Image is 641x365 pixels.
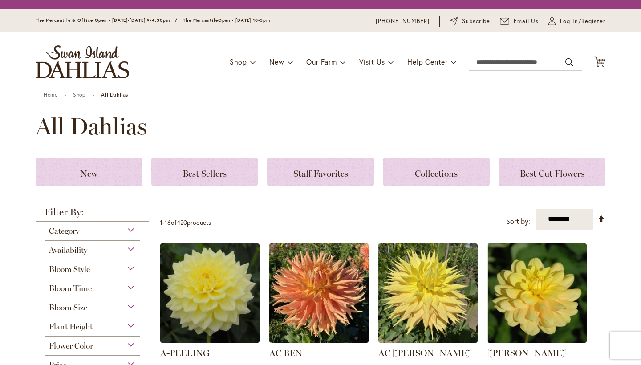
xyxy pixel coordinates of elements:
span: 420 [177,218,187,227]
span: Availability [49,245,87,255]
a: AHOY MATEY [487,336,587,345]
a: New [36,158,142,186]
span: New [269,57,284,66]
span: 16 [165,218,171,227]
a: [PHONE_NUMBER] [376,17,430,26]
span: Flower Color [49,341,93,351]
span: Best Cut Flowers [520,168,584,179]
a: Subscribe [450,17,490,26]
span: Shop [230,57,247,66]
a: Collections [383,158,490,186]
span: Bloom Time [49,284,92,293]
img: AHOY MATEY [487,243,587,343]
a: A-PEELING [160,348,210,358]
a: AC BEN [269,336,369,345]
span: Open - [DATE] 10-3pm [218,17,270,23]
a: Shop [73,91,85,98]
span: Plant Height [49,322,93,332]
a: store logo [36,45,129,78]
img: A-Peeling [160,243,260,343]
strong: All Dahlias [101,91,128,98]
span: Staff Favorites [293,168,348,179]
span: New [80,168,97,179]
span: Bloom Style [49,264,90,274]
span: Visit Us [359,57,385,66]
strong: Filter By: [36,207,149,222]
span: The Mercantile & Office Open - [DATE]-[DATE] 9-4:30pm / The Mercantile [36,17,218,23]
span: All Dahlias [36,113,147,140]
a: Best Sellers [151,158,258,186]
span: Bloom Size [49,303,87,312]
span: Category [49,226,79,236]
label: Sort by: [506,213,530,230]
span: Log In/Register [560,17,605,26]
span: Subscribe [462,17,490,26]
a: AC Jeri [378,336,478,345]
p: - of products [160,215,211,230]
a: AC [PERSON_NAME] [378,348,472,358]
span: Collections [415,168,458,179]
a: Email Us [500,17,539,26]
a: A-Peeling [160,336,260,345]
span: Best Sellers [183,168,227,179]
a: Home [44,91,57,98]
button: Search [565,55,573,69]
iframe: Launch Accessibility Center [7,333,32,358]
a: Staff Favorites [267,158,373,186]
img: AC Jeri [378,243,478,343]
img: AC BEN [269,243,369,343]
a: AC BEN [269,348,302,358]
span: Our Farm [306,57,337,66]
a: Log In/Register [548,17,605,26]
a: [PERSON_NAME] [487,348,567,358]
span: Help Center [407,57,448,66]
a: Best Cut Flowers [499,158,605,186]
span: 1 [160,218,162,227]
span: Email Us [514,17,539,26]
